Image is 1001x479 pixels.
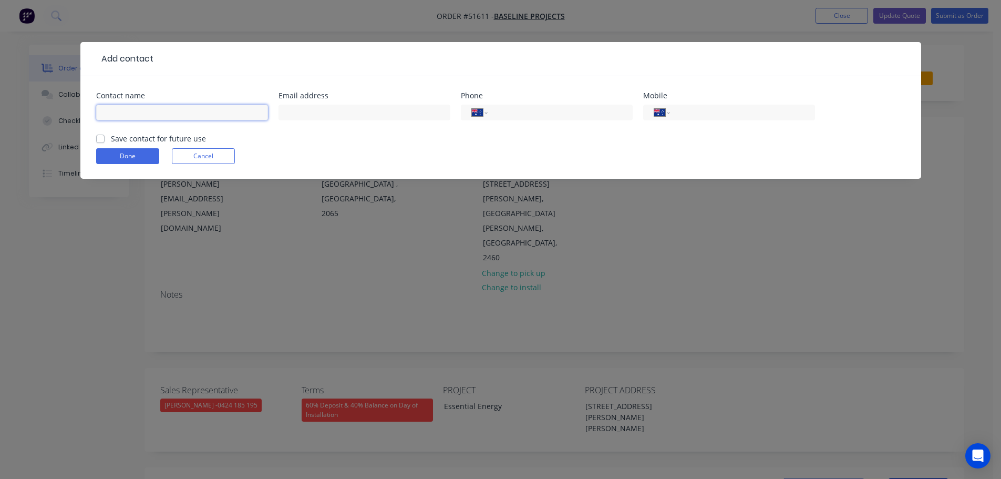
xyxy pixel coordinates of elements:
[461,92,633,99] div: Phone
[111,133,206,144] label: Save contact for future use
[96,148,159,164] button: Done
[278,92,450,99] div: Email address
[965,443,990,468] div: Open Intercom Messenger
[172,148,235,164] button: Cancel
[96,53,153,65] div: Add contact
[643,92,815,99] div: Mobile
[96,92,268,99] div: Contact name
